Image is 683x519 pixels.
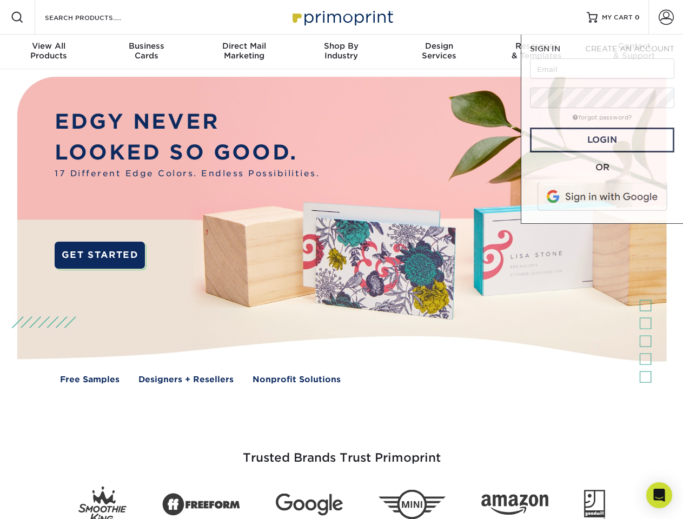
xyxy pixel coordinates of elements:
[60,374,120,386] a: Free Samples
[602,13,633,22] span: MY CART
[530,44,560,53] span: SIGN IN
[585,44,674,53] span: CREATE AN ACCOUNT
[488,35,585,69] a: Resources& Templates
[390,41,488,61] div: Services
[481,495,548,515] img: Amazon
[530,128,674,152] a: Login
[293,41,390,51] span: Shop By
[195,41,293,61] div: Marketing
[390,35,488,69] a: DesignServices
[635,14,640,21] span: 0
[55,137,320,168] p: LOOKED SO GOOD.
[530,161,674,174] div: OR
[390,41,488,51] span: Design
[97,35,195,69] a: BusinessCards
[488,41,585,61] div: & Templates
[44,11,149,24] input: SEARCH PRODUCTS.....
[97,41,195,51] span: Business
[55,242,145,269] a: GET STARTED
[195,35,293,69] a: Direct MailMarketing
[55,168,320,180] span: 17 Different Edge Colors. Endless Possibilities.
[646,482,672,508] div: Open Intercom Messenger
[293,41,390,61] div: Industry
[584,490,605,519] img: Goodwill
[97,41,195,61] div: Cards
[488,41,585,51] span: Resources
[293,35,390,69] a: Shop ByIndustry
[25,425,658,478] h3: Trusted Brands Trust Primoprint
[55,107,320,137] p: EDGY NEVER
[276,494,343,516] img: Google
[195,41,293,51] span: Direct Mail
[288,5,396,29] img: Primoprint
[530,58,674,79] input: Email
[138,374,234,386] a: Designers + Resellers
[253,374,341,386] a: Nonprofit Solutions
[573,114,632,121] a: forgot password?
